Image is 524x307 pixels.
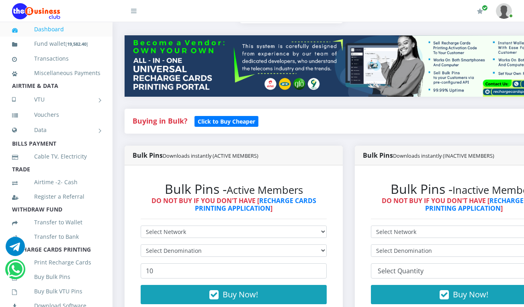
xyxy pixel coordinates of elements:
[67,41,86,47] b: 19,582.40
[12,64,100,82] a: Miscellaneous Payments
[12,49,100,68] a: Transactions
[198,118,255,125] b: Click to Buy Cheaper
[12,3,60,19] img: Logo
[227,183,303,197] small: Active Members
[141,181,327,197] h2: Bulk Pins -
[6,243,25,256] a: Chat for support
[12,89,100,110] a: VTU
[12,228,100,246] a: Transfer to Bank
[12,106,100,124] a: Vouchers
[12,35,100,53] a: Fund wallet[19,582.40]
[482,5,488,11] span: Renew/Upgrade Subscription
[12,147,100,166] a: Cable TV, Electricity
[12,253,100,272] a: Print Recharge Cards
[141,285,327,304] button: Buy Now!
[12,268,100,286] a: Buy Bulk Pins
[223,289,258,300] span: Buy Now!
[393,152,494,159] small: Downloads instantly (INACTIVE MEMBERS)
[195,196,316,213] a: RECHARGE CARDS PRINTING APPLICATION
[12,213,100,232] a: Transfer to Wallet
[12,187,100,206] a: Register a Referral
[133,151,258,160] strong: Bulk Pins
[151,196,316,213] strong: DO NOT BUY IF YOU DON'T HAVE [ ]
[65,41,88,47] small: [ ]
[12,120,100,140] a: Data
[133,116,187,126] strong: Buying in Bulk?
[477,8,483,14] i: Renew/Upgrade Subscription
[194,116,258,126] a: Click to Buy Cheaper
[12,282,100,301] a: Buy Bulk VTU Pins
[363,151,494,160] strong: Bulk Pins
[12,20,100,39] a: Dashboard
[12,173,100,191] a: Airtime -2- Cash
[7,266,24,279] a: Chat for support
[453,289,488,300] span: Buy Now!
[141,263,327,279] input: Enter Quantity
[163,152,258,159] small: Downloads instantly (ACTIVE MEMBERS)
[496,3,512,19] img: User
